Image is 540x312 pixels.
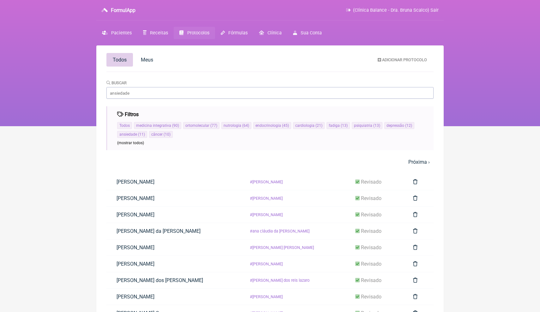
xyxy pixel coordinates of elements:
[106,174,165,190] a: [PERSON_NAME]
[135,53,159,67] a: Meus
[404,123,412,128] span: ( 12 )
[361,261,381,267] span: revisado
[361,195,381,201] span: revisado
[239,191,293,206] a: [PERSON_NAME]
[354,123,380,128] a: psiquiatria(13)
[111,30,132,36] span: Pacientes
[171,123,179,128] span: ( 90 )
[249,278,310,283] span: [PERSON_NAME] dos reis lazaro
[249,196,283,201] span: [PERSON_NAME]
[361,244,381,250] span: revisado
[96,27,137,39] a: Pacientes
[249,212,283,217] span: [PERSON_NAME]
[111,7,135,13] h3: FormulApp
[340,123,348,128] span: ( 13 )
[345,272,392,288] a: revisado
[345,174,392,190] a: revisado
[106,53,133,67] a: Todos
[151,132,171,137] a: câncer(10)
[353,8,439,13] span: (Clínica Balance - Dra. Bruna Scalco) Sair
[361,212,381,218] span: revisado
[239,207,293,222] a: [PERSON_NAME]
[361,179,381,185] span: revisado
[281,123,289,128] span: ( 45 )
[106,223,211,239] a: [PERSON_NAME] da [PERSON_NAME]
[117,141,144,145] span: (mostrar todos)
[150,30,168,36] span: Receitas
[387,123,404,128] span: depressão
[106,207,165,223] a: [PERSON_NAME]
[345,256,392,272] a: revisado
[239,256,293,271] a: [PERSON_NAME]
[106,80,127,85] label: Buscar
[361,228,381,234] span: revisado
[239,273,320,288] a: [PERSON_NAME] dos reis lazaro
[255,123,281,128] span: endocrinologia
[408,159,430,165] a: Próxima ›
[239,224,320,238] a: ana cláudia da [PERSON_NAME]
[301,30,322,36] span: Sua Conta
[239,174,293,189] a: [PERSON_NAME]
[249,294,283,299] span: [PERSON_NAME]
[287,27,327,39] a: Sua Conta
[224,123,241,128] span: nutrologia
[329,123,340,128] span: fadiga
[224,123,249,128] a: nutrologia(64)
[361,277,381,283] span: revisado
[113,57,127,63] span: Todos
[209,123,217,128] span: ( 77 )
[106,239,165,256] a: [PERSON_NAME]
[119,132,145,137] a: ansiedade(11)
[373,54,432,65] a: Adicionar Protocolo
[163,132,171,137] span: ( 10 )
[361,294,381,300] span: revisado
[295,123,315,128] span: cardiologia
[329,123,348,128] a: fadiga(13)
[249,245,315,250] span: [PERSON_NAME] [PERSON_NAME]
[106,289,165,305] a: [PERSON_NAME]
[141,57,153,63] span: Meus
[346,8,439,13] a: (Clínica Balance - Dra. Bruna Scalco) Sair
[215,27,253,39] a: Fórmulas
[119,123,130,128] a: Todos
[106,256,165,272] a: [PERSON_NAME]
[136,123,171,128] span: medicina integrativa
[249,262,283,266] span: [PERSON_NAME]
[185,123,217,128] a: ortomolecular(77)
[267,30,282,36] span: Clínica
[372,123,380,128] span: ( 13 )
[387,123,412,128] a: depressão(12)
[253,27,287,39] a: Clínica
[345,289,392,305] a: revisado
[295,123,322,128] a: cardiologia(21)
[137,132,145,137] span: ( 11 )
[345,190,392,206] a: revisado
[137,27,174,39] a: Receitas
[345,207,392,223] a: revisado
[382,57,427,62] span: Adicionar Protocolo
[241,123,249,128] span: ( 64 )
[255,123,289,128] a: endocrinologia(45)
[187,30,209,36] span: Protocolos
[228,30,248,36] span: Fórmulas
[106,190,165,206] a: [PERSON_NAME]
[239,289,293,304] a: [PERSON_NAME]
[106,87,434,99] input: ansiedade
[151,132,163,137] span: câncer
[345,239,392,256] a: revisado
[106,155,434,169] nav: pager
[185,123,209,128] span: ortomolecular
[174,27,215,39] a: Protocolos
[106,272,213,288] a: [PERSON_NAME] dos [PERSON_NAME]
[315,123,322,128] span: ( 21 )
[136,123,179,128] a: medicina integrativa(90)
[249,229,310,233] span: ana cláudia da [PERSON_NAME]
[117,111,139,117] h4: Filtros
[239,240,325,255] a: [PERSON_NAME] [PERSON_NAME]
[345,223,392,239] a: revisado
[119,132,137,137] span: ansiedade
[354,123,372,128] span: psiquiatria
[249,180,283,184] span: [PERSON_NAME]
